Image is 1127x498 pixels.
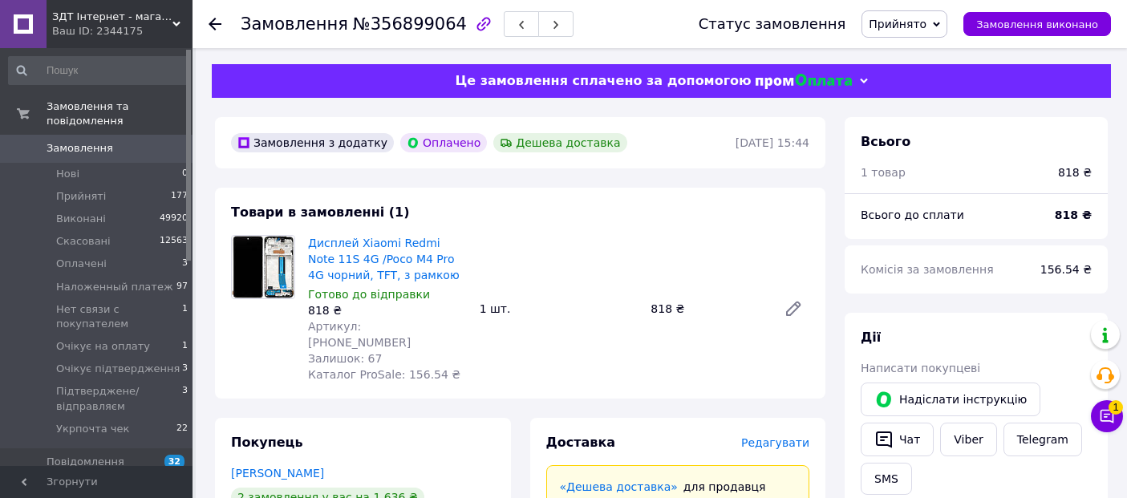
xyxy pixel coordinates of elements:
button: SMS [861,463,912,495]
span: Доставка [546,435,616,450]
span: Укрпочта чек [56,422,129,436]
span: №356899064 [353,14,467,34]
img: Дисплей Xiaomi Redmi Note 11S 4G /Poco M4 Pro 4G чорний, TFT, з рамкою [232,236,294,298]
span: Замовлення та повідомлення [47,99,193,128]
span: Це замовлення сплачено за допомогою [455,73,751,88]
span: 12563 [160,234,188,249]
span: Підтверджене/ відправляєм [56,384,182,413]
input: Пошук [8,56,189,85]
a: Viber [940,423,996,456]
span: Очікує підтвердження [56,362,180,376]
span: Всього до сплати [861,209,964,221]
span: Написати покупцеві [861,362,980,375]
span: Повідомлення [47,455,124,469]
span: 3 [182,384,188,413]
div: 818 ₴ [1058,164,1092,180]
button: Чат з покупцем1 [1091,400,1123,432]
span: 177 [171,189,188,204]
span: Скасовані [56,234,111,249]
button: Замовлення виконано [963,12,1111,36]
a: Редагувати [777,293,809,325]
a: [PERSON_NAME] [231,467,324,480]
b: 818 ₴ [1055,209,1092,221]
span: Виконані [56,212,106,226]
span: Каталог ProSale: 156.54 ₴ [308,368,460,381]
span: Замовлення [47,141,113,156]
button: Чат [861,423,934,456]
div: Ваш ID: 2344175 [52,24,193,38]
span: Замовлення [241,14,348,34]
time: [DATE] 15:44 [736,136,809,149]
span: Комісія за замовлення [861,263,994,276]
span: Дії [861,330,881,345]
span: Нові [56,167,79,181]
div: Замовлення з додатку [231,133,394,152]
div: 818 ₴ [308,302,467,318]
span: 22 [176,422,188,436]
span: 1 товар [861,166,906,179]
div: 818 ₴ [644,298,771,320]
span: 49920 [160,212,188,226]
span: 1 [182,339,188,354]
span: ЗДТ Інтернет - магазин Запчастин та аксесуарів Для Телефонів [52,10,172,24]
span: Замовлення виконано [976,18,1098,30]
span: Редагувати [741,436,809,449]
div: 1 шт. [473,298,645,320]
span: 32 [164,455,184,468]
a: «Дешева доставка» [560,480,678,493]
span: Прийнято [869,18,926,30]
div: Дешева доставка [493,133,626,152]
span: Оплачені [56,257,107,271]
span: Наложенный платеж [56,280,173,294]
span: Готово до відправки [308,288,430,301]
a: Дисплей Xiaomi Redmi Note 11S 4G /Poco M4 Pro 4G чорний, TFT, з рамкою [308,237,460,281]
span: Артикул: [PHONE_NUMBER] [308,320,411,349]
span: Товари в замовленні (1) [231,204,410,220]
span: Нет связи с покупателем [56,302,182,331]
span: Залишок: 67 [308,352,382,365]
span: Всього [861,134,910,149]
span: Покупець [231,435,303,450]
span: Прийняті [56,189,106,204]
img: evopay logo [756,74,852,89]
span: 3 [182,362,188,376]
div: Повернутися назад [209,16,221,32]
span: 156.54 ₴ [1040,263,1092,276]
a: Telegram [1003,423,1082,456]
button: Надіслати інструкцію [861,383,1040,416]
div: Статус замовлення [699,16,846,32]
span: 97 [176,280,188,294]
span: 1 [182,302,188,331]
span: 1 [1109,400,1123,415]
span: 0 [182,167,188,181]
span: Очікує на оплату [56,339,150,354]
div: Оплачено [400,133,487,152]
span: 3 [182,257,188,271]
